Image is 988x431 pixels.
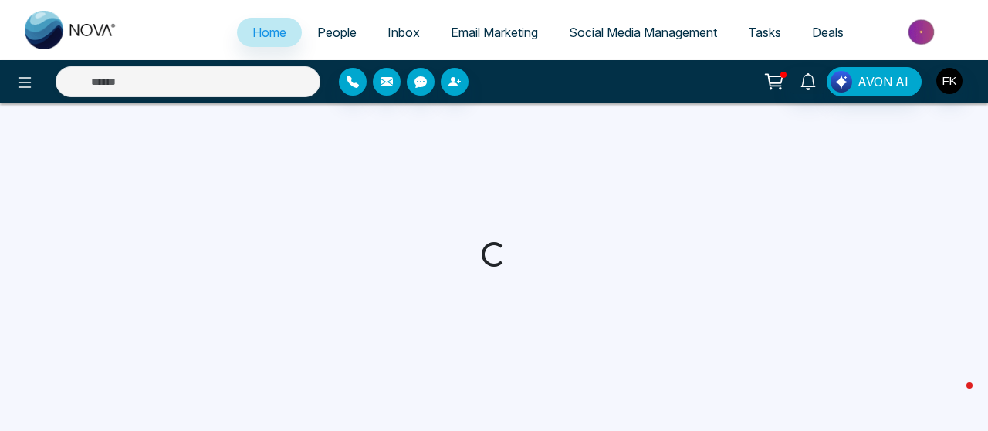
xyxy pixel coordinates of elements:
span: Inbox [387,25,420,40]
button: AVON AI [827,67,922,96]
iframe: Intercom live chat [936,379,973,416]
img: Market-place.gif [867,15,979,49]
a: Email Marketing [435,18,553,47]
span: People [317,25,357,40]
span: AVON AI [858,72,908,91]
a: People [302,18,372,47]
img: User Avatar [936,68,963,94]
img: Lead Flow [831,71,852,93]
span: Home [252,25,286,40]
a: Inbox [372,18,435,47]
a: Social Media Management [553,18,733,47]
a: Tasks [733,18,797,47]
a: Home [237,18,302,47]
span: Tasks [748,25,781,40]
img: Nova CRM Logo [25,11,117,49]
a: Deals [797,18,859,47]
span: Social Media Management [569,25,717,40]
span: Deals [812,25,844,40]
span: Email Marketing [451,25,538,40]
